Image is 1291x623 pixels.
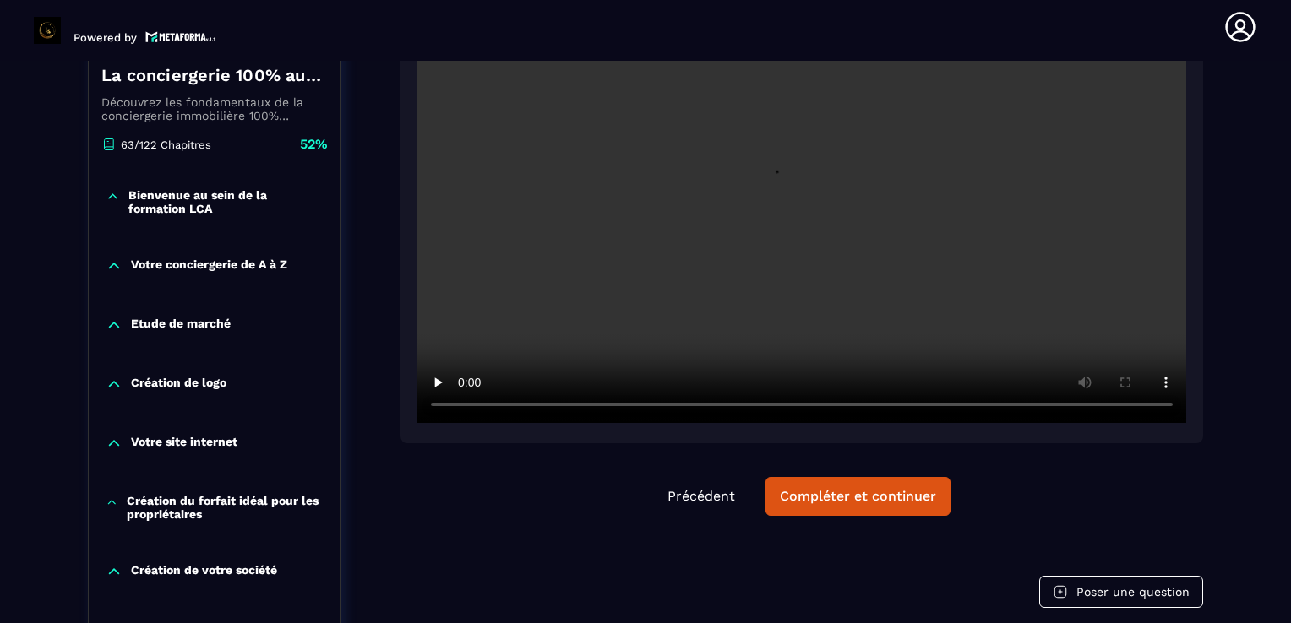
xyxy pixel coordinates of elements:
p: Création de logo [131,376,226,393]
div: Compléter et continuer [780,488,936,505]
p: Powered by [74,31,137,44]
button: Précédent [654,478,749,515]
p: 63/122 Chapitres [121,138,211,151]
p: Etude de marché [131,317,231,333]
p: Création de votre société [131,563,277,580]
p: Découvrez les fondamentaux de la conciergerie immobilière 100% automatisée. Cette formation est c... [101,95,328,122]
h4: La conciergerie 100% automatisée [101,63,328,87]
button: Poser une question [1039,576,1203,608]
p: Votre conciergerie de A à Z [131,257,287,274]
button: Compléter et continuer [765,477,951,516]
img: logo-branding [34,17,61,44]
p: 52% [300,135,328,154]
p: Création du forfait idéal pour les propriétaires [127,494,324,521]
p: Bienvenue au sein de la formation LCA [128,188,324,215]
p: Votre site internet [131,435,237,452]
img: logo [145,30,216,44]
